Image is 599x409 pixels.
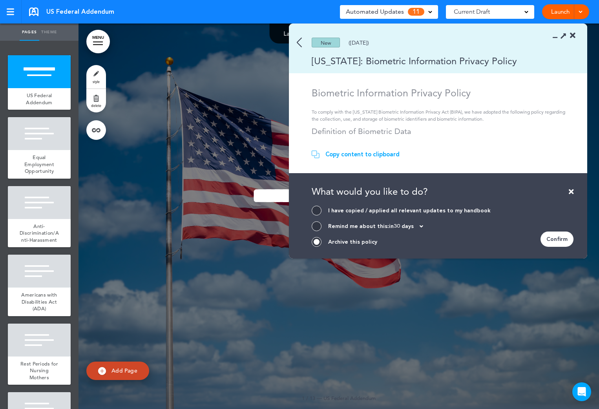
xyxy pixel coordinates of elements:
div: ([DATE]) [349,40,369,45]
a: Launch [548,4,573,19]
a: Equal Employment Opportunity [8,150,71,179]
span: 1 / 13 [302,395,315,401]
div: What would you like to do? [312,185,573,206]
span: Americans with Disabilities Act (ADA) [21,291,57,312]
a: Theme [39,24,59,41]
h2: Definition of Biometric Data [312,127,567,136]
span: US Federal Addendum [46,7,114,16]
div: in [389,224,423,229]
div: Copy content to clipboard [325,150,400,158]
div: Archive this policy [328,238,377,246]
a: delete [86,89,106,112]
span: 11 [408,8,424,16]
img: copy.svg [312,150,320,158]
p: To comply with the [US_STATE] Biometric Information Privacy Act (BIPA), we have adopted the follo... [312,109,567,123]
span: delete [91,103,101,108]
h1: Biometric Information Privacy Policy [312,87,567,99]
img: add.svg [98,367,106,375]
div: New [312,38,340,47]
a: Rest Periods for Nursing Mothers [8,357,71,385]
div: [US_STATE]: Biometric Information Privacy Policy [289,54,564,67]
span: Remind me about this: [328,223,389,230]
a: MENU [86,30,110,53]
span: Add Page [111,367,137,374]
span: Last updated: [284,30,320,37]
div: — [284,31,394,36]
a: Anti-Discrimination/Anti-Harassment [8,219,71,248]
a: style [86,65,106,89]
span: Rest Periods for Nursing Mothers [20,360,58,381]
span: Automated Updates [346,6,404,17]
a: Add Page [86,362,149,380]
span: US Federal Addendum [26,92,52,106]
span: Equal Employment Opportunity [24,154,54,174]
img: back.svg [297,38,302,47]
div: Open Intercom Messenger [572,382,591,401]
span: Current Draft [454,6,490,17]
span: US Federal Addendum [323,395,376,401]
a: US Federal Addendum [8,88,71,110]
a: Americans with Disabilities Act (ADA) [8,288,71,316]
span: — [317,395,322,401]
span: style [93,79,100,84]
div: I have copied / applied all relevant updates to my handbook [328,207,491,214]
div: Confirm [541,232,573,247]
span: 30 days [394,224,414,229]
span: Anti-Discrimination/Anti-Harassment [20,223,59,243]
a: Pages [20,24,39,41]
